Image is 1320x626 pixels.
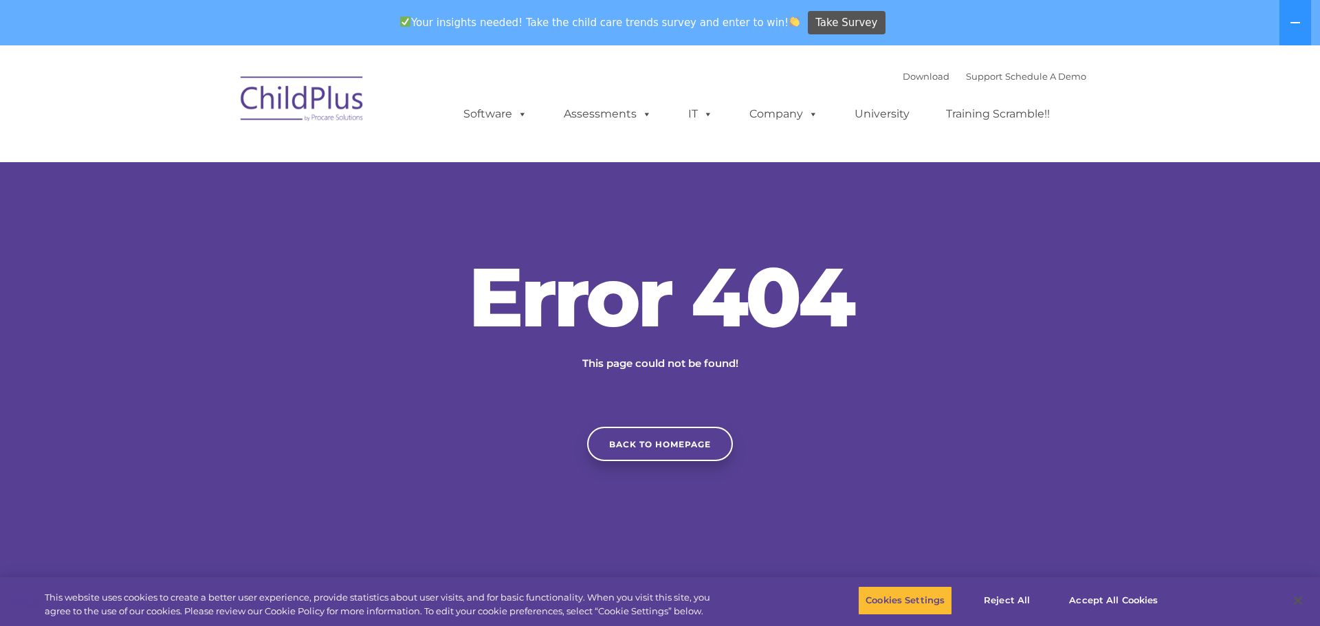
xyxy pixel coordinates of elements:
button: Close [1283,585,1313,616]
img: 👏 [789,16,800,27]
a: Take Survey [808,11,885,35]
a: Download [903,71,949,82]
button: Reject All [964,586,1050,615]
a: Schedule A Demo [1005,71,1086,82]
button: Accept All Cookies [1061,586,1165,615]
span: Take Survey [815,11,877,35]
div: This website uses cookies to create a better user experience, provide statistics about user visit... [45,591,726,618]
a: University [841,100,923,128]
p: This page could not be found! [516,355,804,372]
a: Software [450,100,541,128]
span: Your insights needed! Take the child care trends survey and enter to win! [394,9,806,36]
a: IT [674,100,727,128]
img: ChildPlus by Procare Solutions [234,67,371,135]
a: Back to homepage [587,427,733,461]
a: Assessments [550,100,665,128]
font: | [903,71,1086,82]
h2: Error 404 [454,256,866,338]
button: Cookies Settings [858,586,952,615]
a: Company [736,100,832,128]
img: ✅ [400,16,410,27]
a: Support [966,71,1002,82]
a: Training Scramble!! [932,100,1064,128]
